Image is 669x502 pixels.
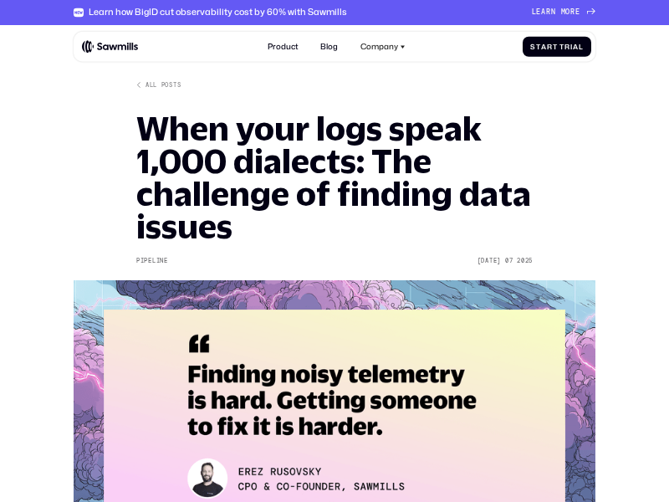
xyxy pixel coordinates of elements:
h1: When your logs speak 1,000 dialects: The challenge of finding data issues [136,112,533,243]
div: 07 [505,258,513,265]
span: r [547,43,553,51]
span: l [579,43,584,51]
span: T [559,43,564,51]
a: Blog [314,36,344,58]
span: n [551,8,556,17]
span: t [553,43,558,51]
span: S [530,43,536,51]
span: o [565,8,570,17]
a: StartTrial [523,37,591,57]
a: Product [262,36,304,58]
span: r [564,43,570,51]
div: Company [360,42,398,52]
span: a [573,43,579,51]
span: L [532,8,537,17]
div: [DATE] [477,258,501,265]
div: Company [354,36,411,58]
div: Pipeline [136,258,168,265]
div: 2025 [517,258,533,265]
div: All posts [146,81,181,90]
span: e [536,8,541,17]
span: r [546,8,551,17]
a: All posts [136,81,181,90]
span: m [561,8,566,17]
span: a [541,43,547,51]
span: e [575,8,580,17]
span: i [570,43,573,51]
span: t [536,43,541,51]
span: a [541,8,546,17]
span: r [570,8,575,17]
div: Learn how BigID cut observability cost by 60% with Sawmills [89,7,347,18]
a: Learnmore [532,8,595,17]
